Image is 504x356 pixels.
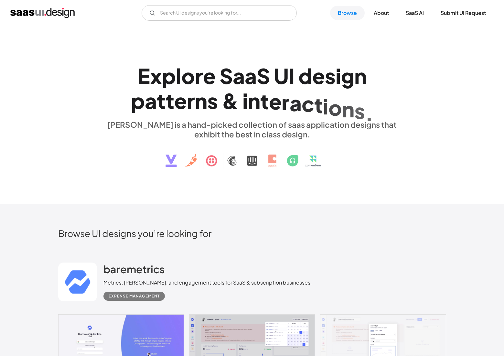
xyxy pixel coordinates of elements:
[58,228,446,239] h2: Browse UI designs you’re looking for
[269,89,282,114] div: e
[103,263,165,275] h2: baremetrics
[195,63,203,88] div: r
[290,90,302,115] div: a
[298,63,312,88] div: d
[162,63,176,88] div: p
[257,63,270,88] div: S
[187,88,195,113] div: r
[181,63,195,88] div: o
[233,63,245,88] div: a
[289,63,295,88] div: I
[302,91,314,116] div: c
[274,63,289,88] div: U
[176,63,181,88] div: l
[314,92,323,117] div: t
[398,6,432,20] a: SaaS Ai
[103,263,165,279] a: baremetrics
[131,88,145,113] div: p
[103,63,401,113] h1: Explore SaaS UI design patterns & interactions.
[138,63,150,88] div: E
[10,8,75,18] a: home
[150,63,162,88] div: x
[195,88,207,113] div: n
[366,6,397,20] a: About
[433,6,494,20] a: Submit UI Request
[323,93,328,118] div: i
[174,88,187,113] div: e
[330,6,365,20] a: Browse
[341,63,354,88] div: g
[103,120,401,139] div: [PERSON_NAME] is a hand-picked collection of saas application designs that exhibit the best in cl...
[354,98,365,123] div: s
[166,88,174,113] div: t
[260,89,269,113] div: t
[328,95,342,120] div: o
[109,292,160,300] div: Expense Management
[103,279,312,286] div: Metrics, [PERSON_NAME], and engagement tools for SaaS & subscription businesses.
[145,88,157,113] div: a
[220,63,233,88] div: S
[245,63,257,88] div: a
[203,63,216,88] div: e
[325,63,336,88] div: s
[365,100,373,125] div: .
[242,88,248,113] div: i
[354,63,367,88] div: n
[157,88,166,113] div: t
[342,97,354,122] div: n
[312,63,325,88] div: e
[336,63,341,88] div: i
[248,88,260,113] div: n
[222,88,239,113] div: &
[142,5,297,21] input: Search UI designs you're looking for...
[154,139,350,173] img: text, icon, saas logo
[282,90,290,114] div: r
[142,5,297,21] form: Email Form
[207,88,218,113] div: s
